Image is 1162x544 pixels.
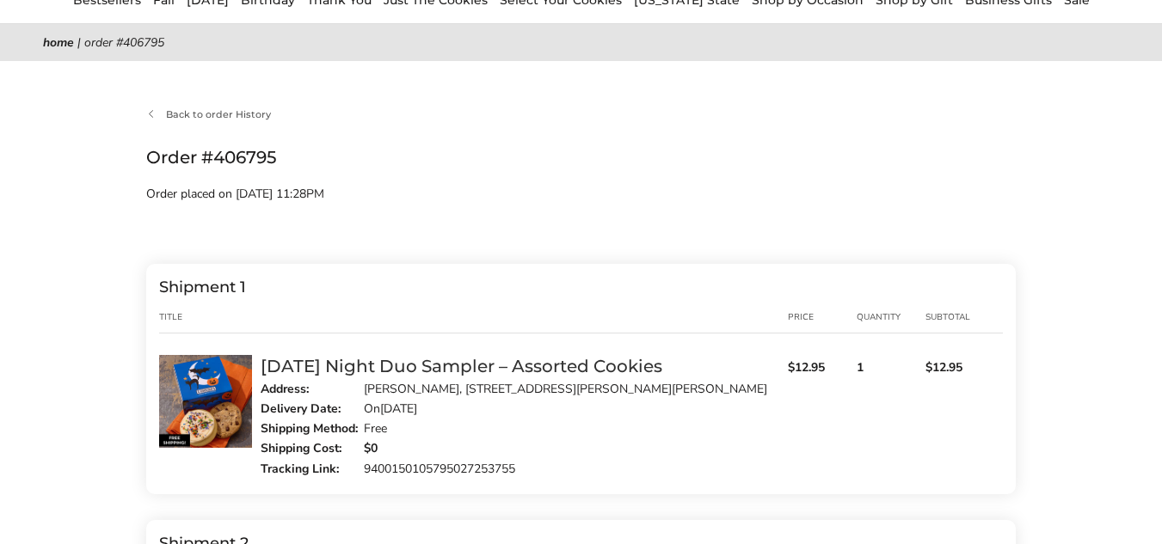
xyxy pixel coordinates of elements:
[261,421,364,437] div: Shipping Method:
[261,382,364,397] div: Address:
[857,355,925,477] div: 1
[159,310,261,324] div: Title
[84,34,164,51] span: Order #406795
[159,281,1003,293] div: Shipment 1
[261,356,662,376] a: [DATE] Night Duo Sampler – Assorted Cookies
[43,33,1119,52] nav: breadcrumbs
[146,107,271,122] a: Back to order History
[261,441,364,456] div: Shipping Cost:
[43,34,74,51] a: Home
[380,400,417,417] time: [DATE]
[788,360,857,376] span: $12.95
[261,461,364,477] div: Tracking Link:
[77,34,81,51] span: |
[364,382,767,397] div: [PERSON_NAME], [STREET_ADDRESS][PERSON_NAME][PERSON_NAME]
[788,310,857,324] div: price
[364,421,387,437] div: Free
[857,310,925,324] div: Quantity
[146,184,602,204] p: Order placed on [DATE] 11:28PM
[925,310,994,324] div: Subtotal
[364,401,417,417] div: On
[261,401,364,417] div: Delivery Date:
[14,479,178,530] iframe: Sign Up via Text for Offers
[364,440,378,456] strong: $0
[146,144,1016,172] h1: Order #406795
[925,355,994,477] div: $12.95
[364,461,515,477] a: 9400150105795027253755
